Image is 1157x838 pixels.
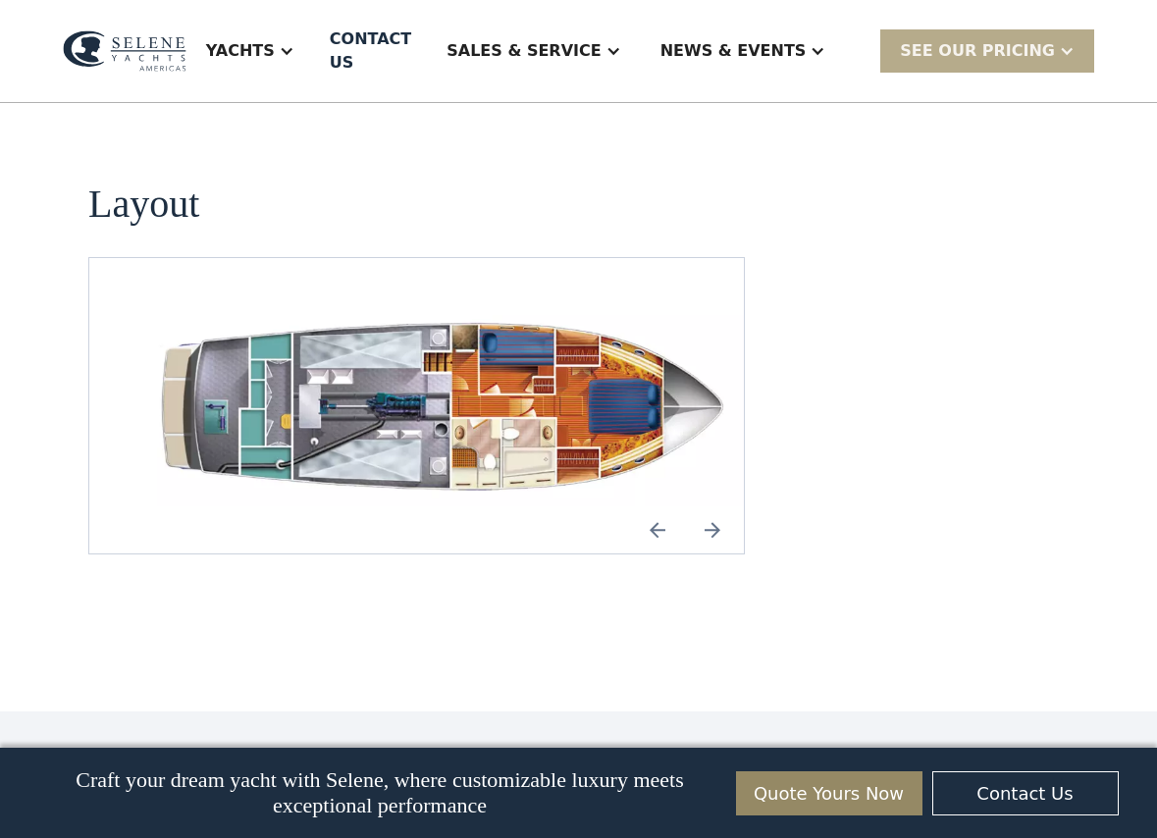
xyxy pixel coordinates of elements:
[641,12,846,90] div: News & EVENTS
[186,12,314,90] div: Yachts
[206,39,275,63] div: Yachts
[634,506,681,553] img: icon
[427,12,640,90] div: Sales & Service
[330,27,411,75] div: Contact US
[136,305,760,506] a: open lightbox
[932,771,1119,815] a: Contact Us
[2,708,191,778] span: Tick the box below to receive occasional updates, exclusive offers, and VIP access via text message.
[88,183,199,226] h2: Layout
[136,305,760,506] div: 3 / 3
[2,791,196,825] span: We respect your time - only the good stuff, never spam.
[880,29,1094,72] div: SEE Our Pricing
[660,39,807,63] div: News & EVENTS
[689,506,736,553] img: icon
[736,771,922,815] a: Quote Yours Now
[38,767,720,818] p: Craft your dream yacht with Selene, where customizable luxury meets exceptional performance
[634,506,681,553] a: Previous slide
[63,30,186,71] img: logo
[447,39,601,63] div: Sales & Service
[689,506,736,553] a: Next slide
[900,39,1055,63] div: SEE Our Pricing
